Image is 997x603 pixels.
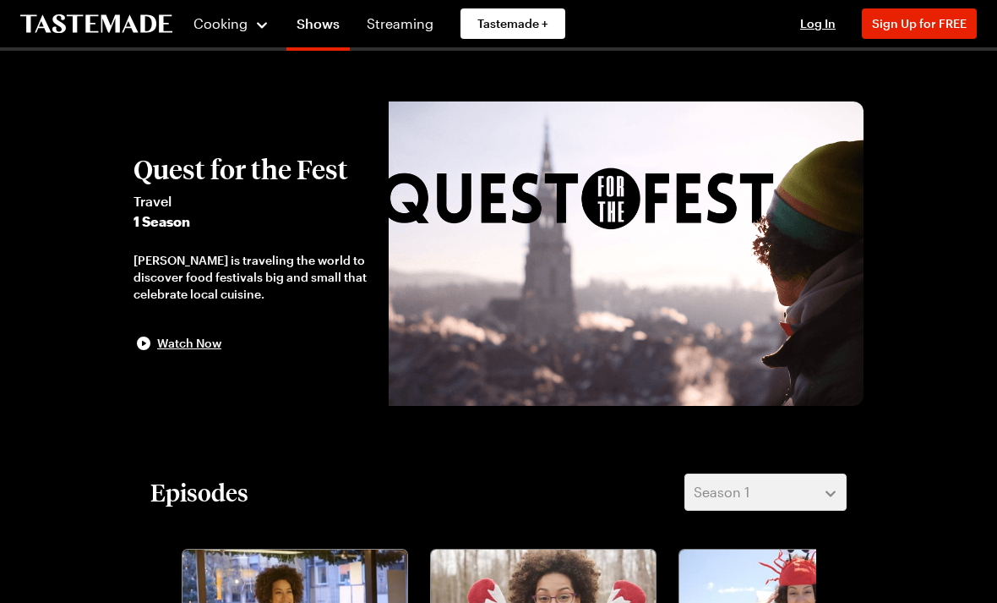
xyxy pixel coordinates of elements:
[133,154,372,354] button: Quest for the FestTravel1 Season[PERSON_NAME] is traveling the world to discover food festivals b...
[150,477,248,507] h2: Episodes
[193,15,248,31] span: Cooking
[684,474,847,511] button: Season 1
[862,8,977,39] button: Sign Up for FREE
[133,191,372,211] span: Travel
[694,482,749,502] span: Season 1
[389,101,864,406] img: Quest for the Fest
[477,15,548,32] span: Tastemade +
[460,8,565,39] a: Tastemade +
[800,16,836,30] span: Log In
[784,15,852,32] button: Log In
[872,16,967,30] span: Sign Up for FREE
[157,335,221,352] span: Watch Now
[20,14,172,34] a: To Tastemade Home Page
[133,252,372,303] div: [PERSON_NAME] is traveling the world to discover food festivals big and small that celebrate loca...
[133,211,372,232] span: 1 Season
[286,3,350,51] a: Shows
[193,3,270,44] button: Cooking
[133,154,372,184] h2: Quest for the Fest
